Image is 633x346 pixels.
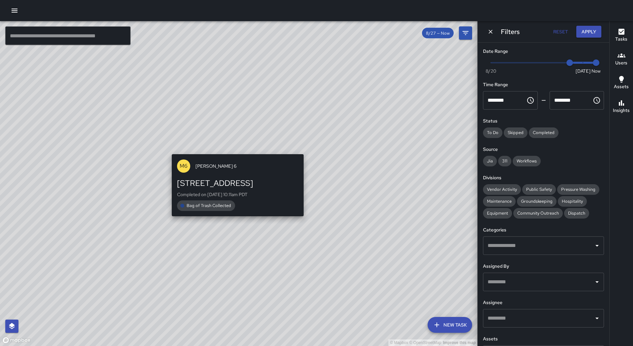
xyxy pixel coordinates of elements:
[524,94,537,107] button: Choose time, selected time is 12:00 AM
[592,277,602,287] button: Open
[483,196,516,207] div: Maintenance
[590,94,603,107] button: Choose time, selected time is 11:59 PM
[483,335,604,343] h6: Assets
[613,107,630,114] h6: Insights
[483,48,604,55] h6: Date Range
[483,174,604,182] h6: Divisions
[576,68,590,74] span: [DATE]
[550,26,571,38] button: Reset
[483,184,521,195] div: Vendor Activity
[177,191,298,198] p: Completed on [DATE] 10:11am PDT
[557,184,599,195] div: Pressure Washing
[513,210,563,216] span: Community Outreach
[459,26,472,40] button: Filters
[517,196,557,207] div: Groundskeeping
[522,187,556,192] span: Public Safety
[513,156,541,166] div: Workflows
[483,156,497,166] div: Jia
[513,158,541,164] span: Workflows
[615,36,627,43] h6: Tasks
[576,26,601,38] button: Apply
[610,95,633,119] button: Insights
[592,241,602,250] button: Open
[558,196,587,207] div: Hospitality
[172,154,304,216] button: M6[PERSON_NAME] 6[STREET_ADDRESS]Completed on [DATE] 10:11am PDTBag of Trash Collected
[513,208,563,219] div: Community Outreach
[592,314,602,323] button: Open
[483,158,497,164] span: Jia
[564,210,589,216] span: Dispatch
[591,68,601,74] span: Now
[529,127,558,138] div: Completed
[483,130,502,135] span: To Do
[483,198,516,204] span: Maintenance
[177,178,298,189] div: [STREET_ADDRESS]
[558,198,587,204] span: Hospitality
[564,208,589,219] div: Dispatch
[483,208,512,219] div: Equipment
[486,27,496,37] button: Dismiss
[498,158,511,164] span: 311
[486,68,496,74] span: 8/20
[610,48,633,71] button: Users
[483,127,502,138] div: To Do
[504,127,527,138] div: Skipped
[422,30,454,36] span: 8/27 — Now
[180,162,188,170] p: M6
[483,210,512,216] span: Equipment
[501,26,520,37] h6: Filters
[529,130,558,135] span: Completed
[483,263,604,270] h6: Assigned By
[483,81,604,88] h6: Time Range
[498,156,511,166] div: 311
[483,226,604,234] h6: Categories
[428,317,472,333] button: New Task
[614,83,629,90] h6: Assets
[483,146,604,153] h6: Source
[557,187,599,192] span: Pressure Washing
[610,71,633,95] button: Assets
[504,130,527,135] span: Skipped
[483,118,604,125] h6: Status
[483,187,521,192] span: Vendor Activity
[522,184,556,195] div: Public Safety
[615,59,627,67] h6: Users
[517,198,557,204] span: Groundskeeping
[183,203,235,208] span: Bag of Trash Collected
[610,24,633,48] button: Tasks
[483,299,604,306] h6: Assignee
[196,163,298,169] span: [PERSON_NAME] 6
